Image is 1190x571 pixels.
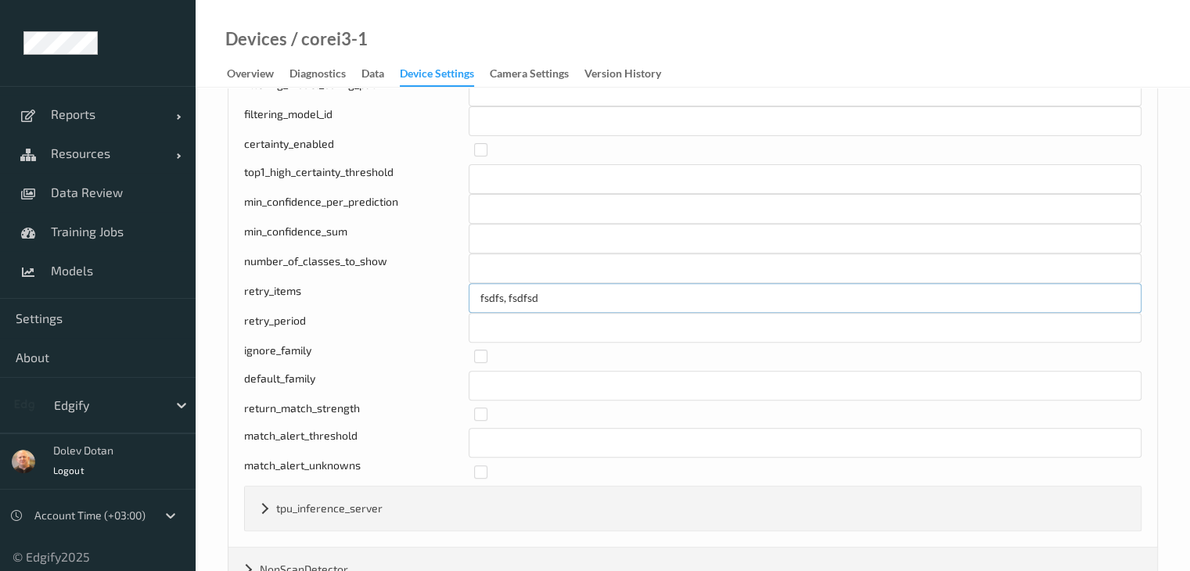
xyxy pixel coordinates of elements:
[244,313,469,343] div: retry_period
[244,371,469,400] div: default_family
[400,66,474,87] div: Device Settings
[244,224,469,253] div: min_confidence_sum
[227,66,274,85] div: Overview
[361,63,400,85] a: Data
[584,63,677,85] a: Version History
[287,31,368,47] div: / corei3-1
[289,63,361,85] a: Diagnostics
[244,283,469,313] div: retry_items
[227,63,289,85] a: Overview
[490,66,569,85] div: Camera Settings
[225,31,287,47] a: Devices
[244,136,463,164] div: certainty_enabled
[490,63,584,85] a: Camera Settings
[400,63,490,87] a: Device Settings
[244,106,469,136] div: filtering_model_id
[244,77,469,106] div: filtering_model_config_path
[244,428,469,458] div: match_alert_threshold
[244,194,469,224] div: min_confidence_per_prediction
[244,343,463,371] div: ignore_family
[244,400,463,429] div: return_match_strength
[244,253,469,283] div: number_of_classes_to_show
[244,164,469,194] div: top1_high_certainty_threshold
[361,66,384,85] div: Data
[245,487,1141,530] div: tpu_inference_server
[289,66,346,85] div: Diagnostics
[244,458,463,486] div: match_alert_unknowns
[584,66,661,85] div: Version History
